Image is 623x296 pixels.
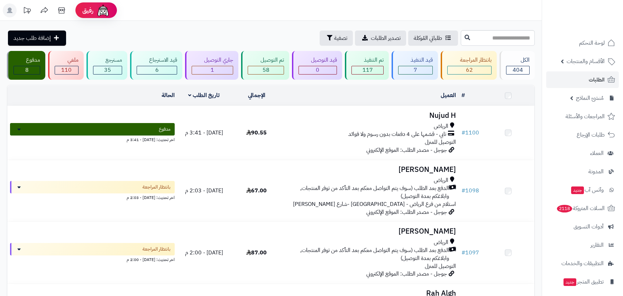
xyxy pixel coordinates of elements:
div: قيد الاسترجاع [137,56,177,64]
a: طلباتي المُوكلة [408,31,458,46]
span: استلام من فرع الرياض - [GEOGRAPHIC_DATA] -شارع [PERSON_NAME] [293,200,456,208]
span: السلات المتروكة [556,203,605,213]
a: جاري التوصيل 1 [184,51,240,80]
span: تصفية [334,34,347,42]
span: 7 [414,66,417,74]
div: 110 [55,66,78,74]
span: طلبات الإرجاع [577,130,605,140]
a: أدوات التسويق [546,218,619,235]
div: اخر تحديث: [DATE] - 2:00 م [10,255,175,263]
span: [DATE] - 3:41 م [185,129,223,137]
a: #1098 [461,186,479,195]
div: اخر تحديث: [DATE] - 3:41 م [10,136,175,143]
a: # [461,91,465,99]
img: ai-face.png [96,3,110,17]
span: الطلبات [589,75,605,85]
a: الطلبات [546,71,619,88]
span: # [461,129,465,137]
div: قيد التوصيل [299,56,337,64]
span: أدوات التسويق [574,222,604,232]
div: تم التنفيذ [351,56,384,64]
span: الرياض [434,122,448,130]
span: مُنشئ النماذج [576,93,604,103]
span: جديد [564,278,576,286]
span: تابي - قسّمها على 4 دفعات بدون رسوم ولا فوائد [348,130,446,138]
span: التطبيقات والخدمات [561,259,604,268]
span: 62 [466,66,473,74]
a: المدونة [546,163,619,180]
div: 6 [137,66,177,74]
span: تصدير الطلبات [371,34,401,42]
a: مدفوع 8 [6,51,47,80]
a: المراجعات والأسئلة [546,108,619,125]
span: جوجل - مصدر الطلب: الموقع الإلكتروني [366,208,447,216]
a: #1100 [461,129,479,137]
span: 6 [155,66,159,74]
a: الحالة [162,91,175,99]
span: # [461,186,465,195]
span: التوصيل للمنزل [425,138,456,146]
div: ملغي [55,56,78,64]
div: 1 [192,66,233,74]
span: [DATE] - 2:00 م [185,249,223,257]
a: تحديثات المنصة [18,3,36,19]
a: العميل [441,91,456,99]
a: ملغي 110 [47,51,85,80]
div: 62 [448,66,491,74]
a: الإجمالي [248,91,265,99]
span: 35 [104,66,111,74]
span: 1 [211,66,214,74]
span: رفيق [82,6,93,15]
span: [DATE] - 2:03 م [185,186,223,195]
div: مدفوع [13,56,40,64]
a: لوحة التحكم [546,35,619,51]
div: 35 [93,66,122,74]
span: لوحة التحكم [579,38,605,48]
span: جديد [571,186,584,194]
a: مسترجع 35 [85,51,129,80]
span: الدفع بعد الطلب (سوف يتم التواصل معكم بعد التأكد من توفر المنتجات, وابلاغكم بمدة التوصيل) [286,246,449,262]
span: 0 [316,66,319,74]
a: تاريخ الطلب [188,91,220,99]
a: السلات المتروكة2118 [546,200,619,217]
a: قيد التوصيل 0 [291,51,343,80]
div: بانتظار المراجعة [447,56,491,64]
div: 7 [398,66,432,74]
a: قيد الاسترجاع 6 [129,51,184,80]
div: قيد التنفيذ [398,56,433,64]
a: إضافة طلب جديد [8,31,66,46]
span: تطبيق المتجر [563,277,604,287]
span: الدفع بعد الطلب (سوف يتم التواصل معكم بعد التأكد من توفر المنتجات, وابلاغكم بمدة التوصيل) [286,184,449,200]
span: الرياض [434,176,448,184]
span: بانتظار المراجعة [143,246,171,253]
a: الكل404 [498,51,536,80]
a: تصدير الطلبات [355,31,406,46]
span: إضافة طلب جديد [13,34,51,42]
div: 0 [299,66,337,74]
span: 117 [363,66,373,74]
span: المدونة [588,167,604,176]
h3: [PERSON_NAME] [286,227,456,235]
span: التقارير [590,240,604,250]
span: # [461,249,465,257]
div: تم التوصيل [248,56,284,64]
span: المراجعات والأسئلة [566,112,605,121]
a: تم التنفيذ 117 [343,51,390,80]
span: 404 [513,66,523,74]
a: التقارير [546,237,619,253]
a: طلبات الإرجاع [546,127,619,143]
span: الرياض [434,238,448,246]
span: بانتظار المراجعة [143,184,171,191]
span: 2118 [557,205,572,212]
div: الكل [506,56,530,64]
span: العملاء [590,148,604,158]
a: تطبيق المتجرجديد [546,273,619,290]
span: وآتس آب [570,185,604,195]
span: 67.00 [246,186,267,195]
a: بانتظار المراجعة 62 [439,51,498,80]
div: 58 [248,66,283,74]
span: 90.55 [246,129,267,137]
a: التطبيقات والخدمات [546,255,619,272]
a: تم التوصيل 58 [240,51,290,80]
button: تصفية [320,31,353,46]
